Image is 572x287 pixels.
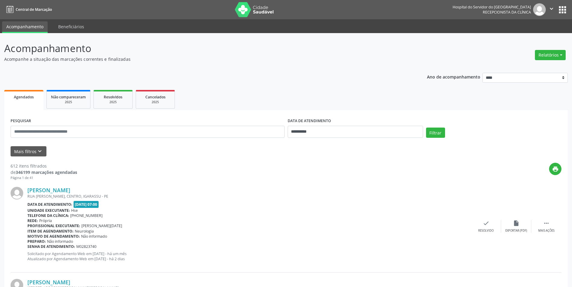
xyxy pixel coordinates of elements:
b: Item de agendamento: [27,229,74,234]
b: Telefone da clínica: [27,213,69,218]
div: 2025 [140,100,170,104]
span: Agendados [14,94,34,100]
strong: 346199 marcações agendadas [16,169,77,175]
b: Profissional executante: [27,223,80,228]
img: img [11,187,23,199]
b: Data de atendimento: [27,202,72,207]
a: Central de Marcação [4,5,52,14]
i: print [552,166,559,172]
p: Acompanhe a situação das marcações correntes e finalizadas [4,56,399,62]
button: Filtrar [426,128,445,138]
div: Mais ações [538,229,555,233]
button: apps [557,5,568,15]
p: Solicitado por Agendamento Web em [DATE] - há um mês Atualizado por Agendamento Web em [DATE] - h... [27,251,471,261]
span: Hse [71,208,78,213]
b: Senha de atendimento: [27,244,75,249]
span: Neurologia [75,229,94,234]
span: Resolvidos [104,94,122,100]
div: Hospital do Servidor do [GEOGRAPHIC_DATA] [453,5,531,10]
span: Não informado [47,239,73,244]
span: Não compareceram [51,94,86,100]
span: Cancelados [145,94,166,100]
img: img [533,3,546,16]
div: 2025 [51,100,86,104]
span: M02823740 [76,244,96,249]
span: [PHONE_NUMBER] [70,213,103,218]
i: check [483,220,489,227]
button:  [546,3,557,16]
a: Beneficiários [54,21,88,32]
button: Relatórios [535,50,566,60]
span: [PERSON_NAME][DATE] [81,223,122,228]
div: Resolvido [478,229,494,233]
a: [PERSON_NAME] [27,279,70,285]
i: keyboard_arrow_down [36,148,43,155]
span: Não informado [81,234,107,239]
div: de [11,169,77,175]
label: PESQUISAR [11,116,31,126]
p: Ano de acompanhamento [427,73,480,80]
div: 2025 [98,100,128,104]
b: Preparo: [27,239,46,244]
a: Acompanhamento [2,21,48,33]
b: Rede: [27,218,38,223]
span: Própria [39,218,52,223]
div: 612 itens filtrados [11,163,77,169]
i:  [543,220,550,227]
b: Motivo de agendamento: [27,234,80,239]
div: Exportar (PDF) [505,229,527,233]
i:  [548,5,555,12]
span: [DATE] 07:00 [74,201,99,208]
p: Acompanhamento [4,41,399,56]
i: insert_drive_file [513,220,520,227]
a: [PERSON_NAME] [27,187,70,193]
div: Página 1 de 41 [11,175,77,181]
label: DATA DE ATENDIMENTO [288,116,331,126]
button: print [549,163,561,175]
span: Recepcionista da clínica [483,10,531,15]
div: RUA [PERSON_NAME], CENTRO, IGARASSU - PE [27,194,471,199]
button: Mais filtroskeyboard_arrow_down [11,146,46,157]
b: Unidade executante: [27,208,70,213]
span: Central de Marcação [16,7,52,12]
